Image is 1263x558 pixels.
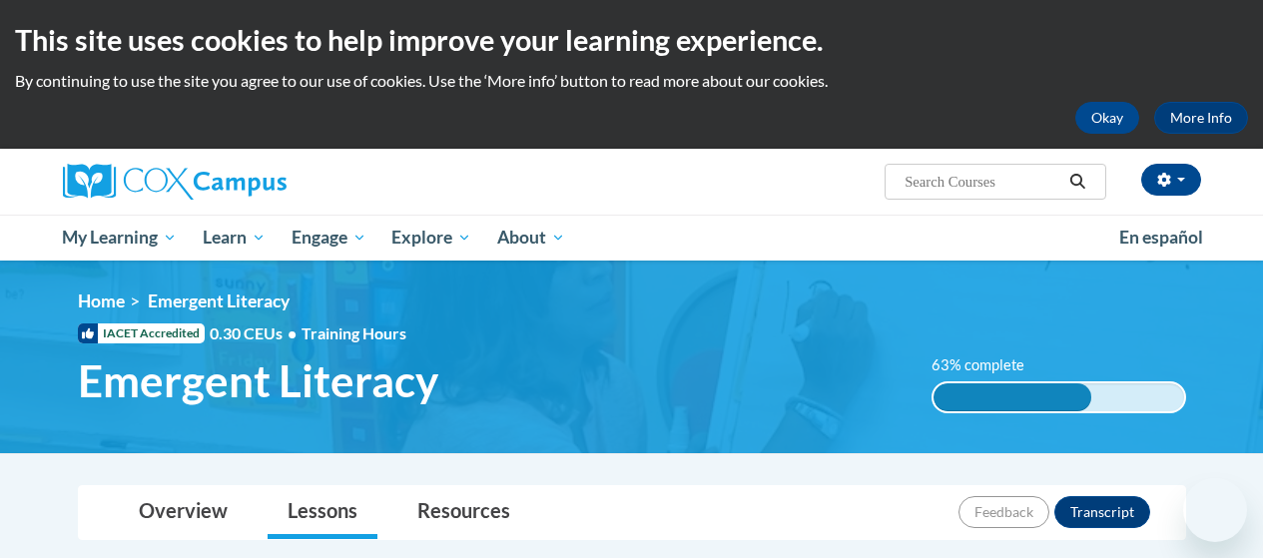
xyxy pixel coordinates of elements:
[63,164,287,200] img: Cox Campus
[78,323,205,343] span: IACET Accredited
[210,322,302,344] span: 0.30 CEUs
[934,383,1091,411] div: 63% complete
[1054,496,1150,528] button: Transcript
[1106,217,1216,259] a: En español
[148,290,290,311] span: Emergent Literacy
[1062,170,1092,194] button: Search
[15,70,1248,92] p: By continuing to use the site you agree to our use of cookies. Use the ‘More info’ button to read...
[497,226,565,250] span: About
[279,215,379,261] a: Engage
[50,215,191,261] a: My Learning
[190,215,279,261] a: Learn
[288,323,297,342] span: •
[268,486,377,539] a: Lessons
[1119,227,1203,248] span: En español
[203,226,266,250] span: Learn
[78,354,438,407] span: Emergent Literacy
[397,486,530,539] a: Resources
[292,226,366,250] span: Engage
[958,496,1049,528] button: Feedback
[903,170,1062,194] input: Search Courses
[119,486,248,539] a: Overview
[1183,478,1247,542] iframe: Button to launch messaging window
[15,20,1248,60] h2: This site uses cookies to help improve your learning experience.
[78,290,125,311] a: Home
[391,226,471,250] span: Explore
[63,164,422,200] a: Cox Campus
[378,215,484,261] a: Explore
[48,215,1216,261] div: Main menu
[484,215,578,261] a: About
[932,354,1046,376] label: 63% complete
[1075,102,1139,134] button: Okay
[1141,164,1201,196] button: Account Settings
[302,323,406,342] span: Training Hours
[62,226,177,250] span: My Learning
[1154,102,1248,134] a: More Info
